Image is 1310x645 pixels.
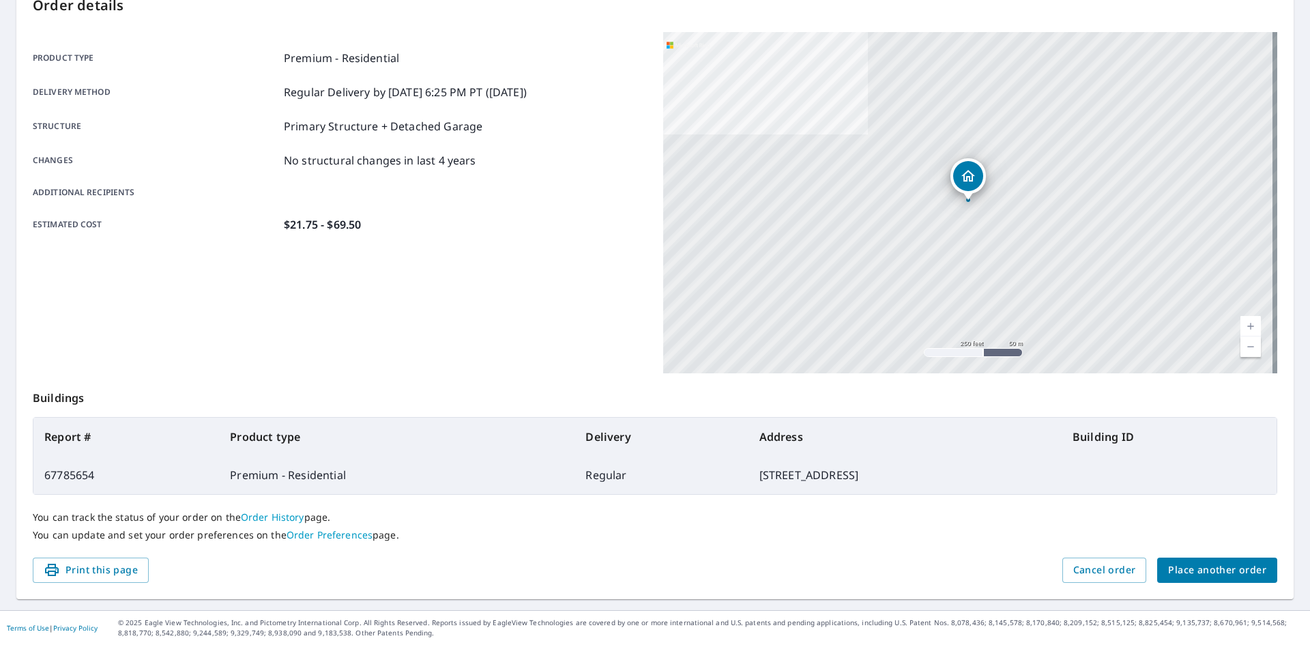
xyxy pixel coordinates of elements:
[284,50,399,66] p: Premium - Residential
[748,456,1062,494] td: [STREET_ADDRESS]
[950,158,986,201] div: Dropped pin, building 1, Residential property, 3600 W Erie Rd Temperance, MI 48182
[33,373,1277,417] p: Buildings
[284,216,361,233] p: $21.75 - $69.50
[287,528,373,541] a: Order Preferences
[574,418,748,456] th: Delivery
[7,624,98,632] p: |
[284,118,482,134] p: Primary Structure + Detached Garage
[33,558,149,583] button: Print this page
[118,618,1303,638] p: © 2025 Eagle View Technologies, Inc. and Pictometry International Corp. All Rights Reserved. Repo...
[241,511,304,524] a: Order History
[33,511,1277,524] p: You can track the status of your order on the page.
[33,84,278,100] p: Delivery method
[284,84,527,100] p: Regular Delivery by [DATE] 6:25 PM PT ([DATE])
[33,456,219,494] td: 67785654
[1168,562,1266,579] span: Place another order
[1240,316,1261,336] a: Current Level 17, Zoom In
[1240,336,1261,357] a: Current Level 17, Zoom Out
[53,623,98,633] a: Privacy Policy
[33,152,278,169] p: Changes
[33,529,1277,541] p: You can update and set your order preferences on the page.
[219,456,574,494] td: Premium - Residential
[33,50,278,66] p: Product type
[7,623,49,633] a: Terms of Use
[33,186,278,199] p: Additional recipients
[33,418,219,456] th: Report #
[748,418,1062,456] th: Address
[219,418,574,456] th: Product type
[33,118,278,134] p: Structure
[1157,558,1277,583] button: Place another order
[33,216,278,233] p: Estimated cost
[574,456,748,494] td: Regular
[44,562,138,579] span: Print this page
[1062,418,1277,456] th: Building ID
[284,152,476,169] p: No structural changes in last 4 years
[1062,558,1147,583] button: Cancel order
[1073,562,1136,579] span: Cancel order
